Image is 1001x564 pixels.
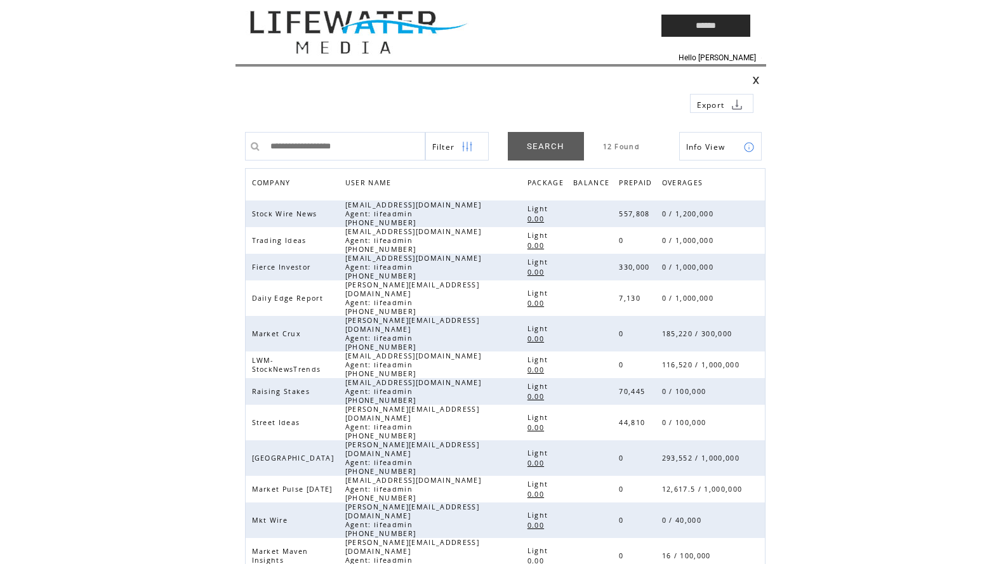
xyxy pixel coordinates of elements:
[252,329,305,338] span: Market Crux
[432,141,455,152] span: Show filters
[619,209,653,218] span: 557,808
[527,422,550,433] a: 0.00
[345,280,479,316] span: [PERSON_NAME][EMAIL_ADDRESS][DOMAIN_NAME] Agent: lifeadmin [PHONE_NUMBER]
[527,299,547,308] span: 0.00
[686,141,726,152] span: Show Info View
[527,382,552,391] span: Light
[527,392,547,401] span: 0.00
[662,175,710,193] a: OVERAGES
[527,334,547,343] span: 0.00
[662,209,717,218] span: 0 / 1,200,000
[619,294,644,303] span: 7,130
[527,268,547,277] span: 0.00
[573,175,616,193] a: BALANCE
[252,516,291,525] span: Mkt Wire
[527,214,547,223] span: 0.00
[527,213,550,224] a: 0.00
[619,263,653,272] span: 330,000
[662,387,710,396] span: 0 / 100,000
[425,132,489,161] a: Filter
[345,440,479,476] span: [PERSON_NAME][EMAIL_ADDRESS][DOMAIN_NAME] Agent: lifeadmin [PHONE_NUMBER]
[662,551,714,560] span: 16 / 100,000
[345,351,481,378] span: [EMAIL_ADDRESS][DOMAIN_NAME] Agent: lifeadmin [PHONE_NUMBER]
[573,175,613,193] span: BALANCE
[603,142,640,151] span: 12 Found
[527,333,550,344] a: 0.00
[527,364,550,375] a: 0.00
[345,227,481,254] span: [EMAIL_ADDRESS][DOMAIN_NAME] Agent: lifeadmin [PHONE_NUMBER]
[461,133,473,161] img: filters.png
[619,236,626,245] span: 0
[619,418,648,427] span: 44,810
[662,175,706,193] span: OVERAGES
[527,175,570,193] a: PACKAGE
[662,485,746,494] span: 12,617.5 / 1,000,000
[662,263,717,272] span: 0 / 1,000,000
[662,360,743,369] span: 116,520 / 1,000,000
[662,294,717,303] span: 0 / 1,000,000
[527,289,552,298] span: Light
[252,485,336,494] span: Market Pulse [DATE]
[662,418,710,427] span: 0 / 100,000
[619,485,626,494] span: 0
[690,94,753,113] a: Export
[345,175,395,193] span: USER NAME
[527,459,547,468] span: 0.00
[345,405,479,440] span: [PERSON_NAME][EMAIL_ADDRESS][DOMAIN_NAME] Agent: lifeadmin [PHONE_NUMBER]
[527,266,550,277] a: 0.00
[252,175,294,193] span: COMPANY
[527,511,552,520] span: Light
[619,516,626,525] span: 0
[527,449,552,457] span: Light
[527,231,552,240] span: Light
[527,175,567,193] span: PACKAGE
[345,178,395,186] a: USER NAME
[619,175,658,193] a: PREPAID
[252,263,314,272] span: Fierce Investor
[731,99,743,110] img: download.png
[252,418,303,427] span: Street Ideas
[527,240,550,251] a: 0.00
[619,454,626,462] span: 0
[527,365,547,374] span: 0.00
[619,329,626,338] span: 0
[527,298,550,308] a: 0.00
[252,178,294,186] a: COMPANY
[527,258,552,266] span: Light
[527,546,552,555] span: Light
[252,209,321,218] span: Stock Wire News
[527,480,552,489] span: Light
[679,132,762,161] a: Info View
[527,241,547,250] span: 0.00
[345,476,481,502] span: [EMAIL_ADDRESS][DOMAIN_NAME] Agent: lifeadmin [PHONE_NUMBER]
[527,391,550,402] a: 0.00
[345,502,479,538] span: [PERSON_NAME][EMAIL_ADDRESS][DOMAIN_NAME] Agent: lifeadmin [PHONE_NUMBER]
[527,355,552,364] span: Light
[508,132,584,161] a: SEARCH
[527,489,550,499] a: 0.00
[662,329,736,338] span: 185,220 / 300,000
[345,378,481,405] span: [EMAIL_ADDRESS][DOMAIN_NAME] Agent: lifeadmin [PHONE_NUMBER]
[619,175,655,193] span: PREPAID
[619,551,626,560] span: 0
[527,413,552,422] span: Light
[252,387,314,396] span: Raising Stakes
[345,200,481,227] span: [EMAIL_ADDRESS][DOMAIN_NAME] Agent: lifeadmin [PHONE_NUMBER]
[252,294,327,303] span: Daily Edge Report
[527,423,547,432] span: 0.00
[697,100,725,110] span: Export to csv file
[662,236,717,245] span: 0 / 1,000,000
[252,454,338,462] span: [GEOGRAPHIC_DATA]
[619,387,648,396] span: 70,445
[252,356,324,374] span: LWM-StockNewsTrends
[743,141,755,153] img: info.png
[527,324,552,333] span: Light
[527,521,547,530] span: 0.00
[662,454,743,462] span: 293,552 / 1,000,000
[527,204,552,213] span: Light
[527,490,547,499] span: 0.00
[345,316,479,351] span: [PERSON_NAME][EMAIL_ADDRESS][DOMAIN_NAME] Agent: lifeadmin [PHONE_NUMBER]
[662,516,705,525] span: 0 / 40,000
[619,360,626,369] span: 0
[679,53,756,62] span: Hello [PERSON_NAME]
